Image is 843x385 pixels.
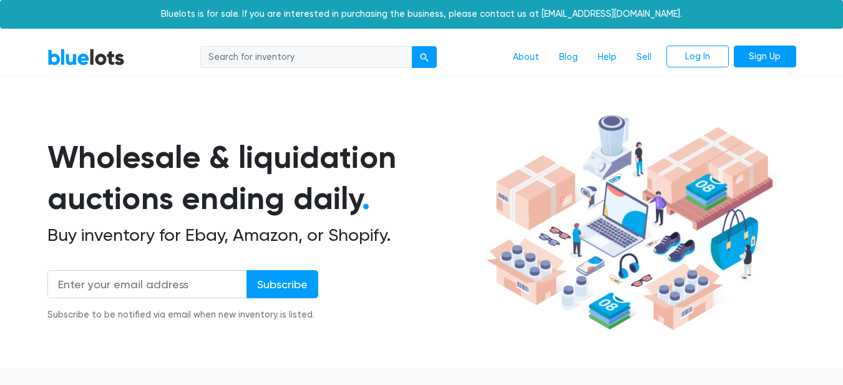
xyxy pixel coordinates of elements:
a: Help [588,46,626,69]
a: Sell [626,46,661,69]
input: Enter your email address [47,270,247,298]
div: Subscribe to be notified via email when new inventory is listed. [47,308,318,322]
h1: Wholesale & liquidation auctions ending daily [47,137,482,220]
img: hero-ee84e7d0318cb26816c560f6b4441b76977f77a177738b4e94f68c95b2b83dbb.png [482,109,777,336]
a: Log In [666,46,729,68]
a: Blog [549,46,588,69]
h2: Buy inventory for Ebay, Amazon, or Shopify. [47,225,482,246]
span: . [362,180,370,217]
a: About [503,46,549,69]
input: Search for inventory [200,46,412,69]
input: Subscribe [246,270,318,298]
a: Sign Up [734,46,796,68]
a: BlueLots [47,48,125,66]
